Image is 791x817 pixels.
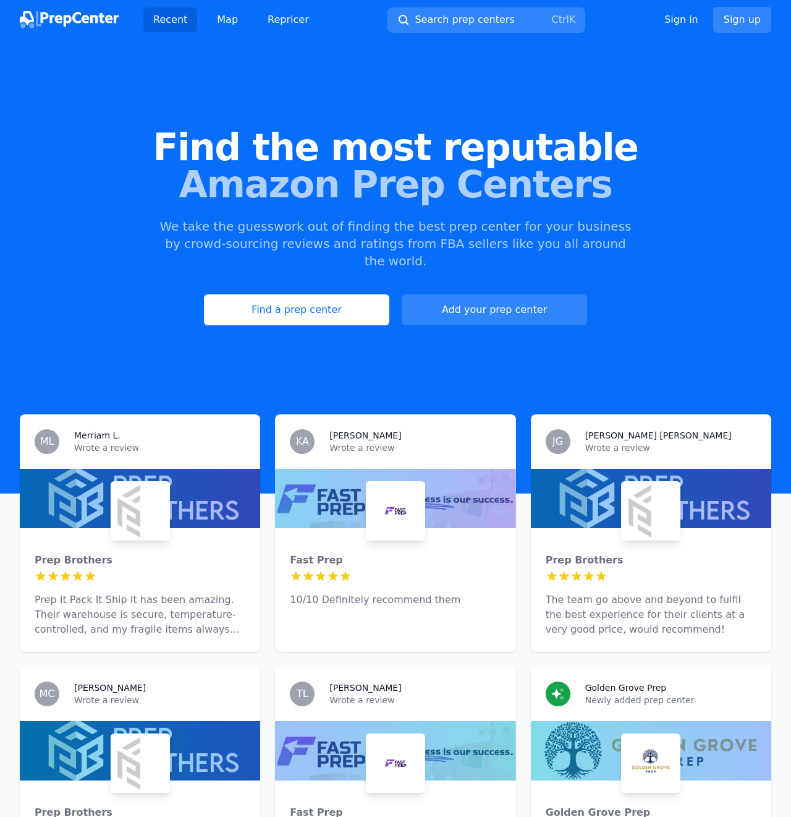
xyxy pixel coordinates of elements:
[585,694,756,706] p: Newly added prep center
[552,437,563,447] span: JG
[329,694,501,706] p: Wrote a review
[329,442,501,454] p: Wrote a review
[387,7,585,33] button: Search prep centersCtrlK
[585,429,732,442] h3: [PERSON_NAME] [PERSON_NAME]
[296,437,309,447] span: KA
[20,166,771,203] span: Amazon Prep Centers
[329,682,401,694] h3: [PERSON_NAME]
[585,682,666,694] h3: Golden Grove Prep
[531,414,771,652] a: JG[PERSON_NAME] [PERSON_NAME]Wrote a reviewPrep BrothersPrep BrothersThe team go above and beyond...
[40,437,54,447] span: ML
[402,294,587,325] a: Add your prep center
[74,694,245,706] p: Wrote a review
[713,7,771,33] a: Sign up
[275,414,515,652] a: KA[PERSON_NAME]Wrote a reviewFast PrepFast Prep10/10 Definitely recommend them
[207,7,248,32] a: Map
[20,129,771,166] span: Find the most reputable
[415,12,514,27] span: Search prep centers
[290,592,501,607] p: 10/10 Definitely recommend them
[74,429,121,442] h3: Merriam L.
[664,12,698,27] a: Sign in
[329,429,401,442] h3: [PERSON_NAME]
[624,484,678,538] img: Prep Brothers
[20,414,260,652] a: MLMerriam L.Wrote a reviewPrep BrothersPrep BrothersPrep It Pack It Ship It has been amazing. The...
[585,442,756,454] p: Wrote a review
[35,592,245,637] p: Prep It Pack It Ship It has been amazing. Their warehouse is secure, temperature-controlled, and ...
[158,218,633,270] p: We take the guesswork out of finding the best prep center for your business by crowd-sourcing rev...
[113,736,167,790] img: Prep Brothers
[40,689,55,699] span: MC
[74,682,146,694] h3: [PERSON_NAME]
[35,553,245,568] div: Prep Brothers
[204,294,389,325] a: Find a prep center
[74,442,245,454] p: Wrote a review
[258,7,319,32] a: Repricer
[569,14,576,25] kbd: K
[297,689,308,699] span: TL
[290,553,501,568] div: Fast Prep
[546,553,756,568] div: Prep Brothers
[551,14,569,25] kbd: Ctrl
[143,7,197,32] a: Recent
[368,736,423,790] img: Fast Prep
[368,484,423,538] img: Fast Prep
[546,592,756,637] p: The team go above and beyond to fulfil the best experience for their clients at a very good price...
[113,484,167,538] img: Prep Brothers
[20,11,119,28] img: PrepCenter
[624,736,678,790] img: Golden Grove Prep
